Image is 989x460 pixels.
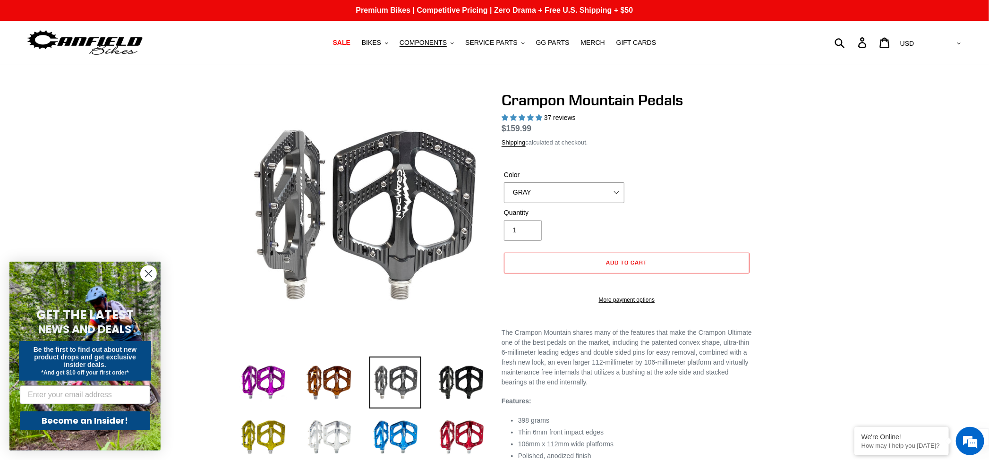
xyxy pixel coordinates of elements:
button: Add to cart [504,253,750,273]
span: MERCH [581,39,605,47]
img: Load image into Gallery viewer, purple [237,357,289,409]
img: Load image into Gallery viewer, bronze [303,357,355,409]
span: NEWS AND DEALS [39,322,132,337]
li: 106mm x 112mm wide platforms [518,439,752,449]
input: Enter your email address [20,385,150,404]
span: BIKES [362,39,381,47]
span: *And get $10 off your first order* [41,369,128,376]
label: Color [504,170,624,180]
button: Close dialog [140,265,157,282]
button: COMPONENTS [395,36,459,49]
button: SERVICE PARTS [460,36,529,49]
span: 37 reviews [544,114,576,121]
input: Search [840,32,864,53]
div: We're Online! [861,433,942,441]
a: MERCH [576,36,610,49]
span: GG PARTS [536,39,570,47]
a: More payment options [504,296,750,304]
label: Quantity [504,208,624,218]
p: How may I help you today? [861,442,942,449]
span: GET THE LATEST [36,307,134,324]
span: SALE [333,39,350,47]
span: $159.99 [502,124,531,133]
span: Add to cart [606,259,648,266]
span: GIFT CARDS [616,39,656,47]
a: Shipping [502,139,526,147]
h1: Crampon Mountain Pedals [502,91,752,109]
a: GIFT CARDS [612,36,661,49]
img: Canfield Bikes [26,28,144,58]
p: The Crampon Mountain shares many of the features that make the Crampon Ultimate one of the best p... [502,328,752,387]
span: COMPONENTS [400,39,447,47]
span: 4.97 stars [502,114,544,121]
li: Thin 6mm front impact edges [518,427,752,437]
img: Load image into Gallery viewer, stealth [435,357,487,409]
div: calculated at checkout. [502,138,752,147]
span: Be the first to find out about new product drops and get exclusive insider deals. [34,346,137,368]
button: Become an Insider! [20,411,150,430]
img: Load image into Gallery viewer, grey [369,357,421,409]
a: SALE [328,36,355,49]
span: SERVICE PARTS [465,39,517,47]
a: GG PARTS [531,36,574,49]
li: 398 grams [518,416,752,426]
button: BIKES [357,36,393,49]
strong: Features: [502,397,531,405]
